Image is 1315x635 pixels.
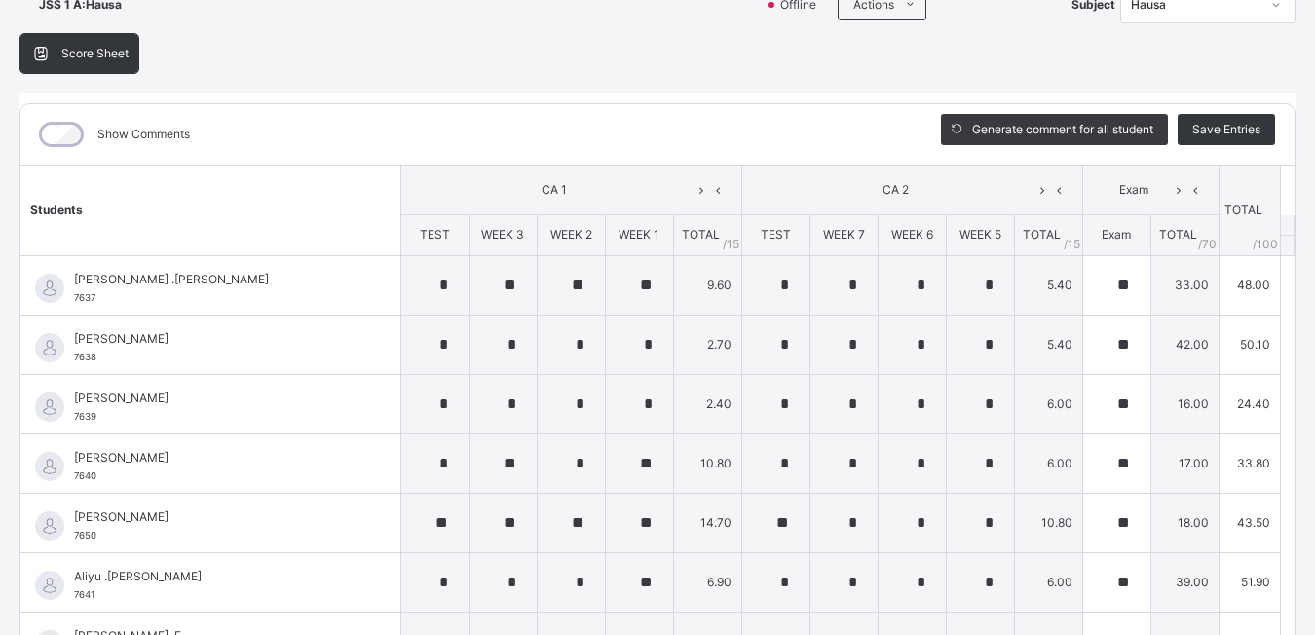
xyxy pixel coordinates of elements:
[1014,315,1082,374] td: 5.40
[74,330,357,348] span: [PERSON_NAME]
[1219,166,1280,256] th: TOTAL
[74,508,357,526] span: [PERSON_NAME]
[1150,255,1219,315] td: 33.00
[74,390,357,407] span: [PERSON_NAME]
[420,227,450,242] span: TEST
[891,227,933,242] span: WEEK 6
[1102,227,1131,242] span: Exam
[1150,433,1219,493] td: 17.00
[673,374,741,433] td: 2.40
[673,433,741,493] td: 10.80
[30,203,83,217] span: Students
[1219,433,1280,493] td: 33.80
[97,126,190,143] label: Show Comments
[757,181,1034,199] span: CA 2
[1219,493,1280,552] td: 43.50
[74,530,96,541] span: 7650
[74,292,95,303] span: 7637
[1150,315,1219,374] td: 42.00
[35,571,64,600] img: default.svg
[673,315,741,374] td: 2.70
[959,227,1001,242] span: WEEK 5
[761,227,791,242] span: TEST
[1253,236,1278,253] span: /100
[1014,433,1082,493] td: 6.00
[823,227,865,242] span: WEEK 7
[1098,181,1171,199] span: Exam
[550,227,592,242] span: WEEK 2
[74,449,357,467] span: [PERSON_NAME]
[1159,227,1197,242] span: TOTAL
[673,493,741,552] td: 14.70
[1198,236,1217,253] span: / 70
[723,236,739,253] span: / 15
[74,589,94,600] span: 7641
[1064,236,1080,253] span: / 15
[1014,552,1082,612] td: 6.00
[1014,255,1082,315] td: 5.40
[1150,374,1219,433] td: 16.00
[673,255,741,315] td: 9.60
[74,271,357,288] span: [PERSON_NAME] .[PERSON_NAME]
[35,392,64,422] img: default.svg
[1014,374,1082,433] td: 6.00
[1219,552,1280,612] td: 51.90
[1023,227,1061,242] span: TOTAL
[1150,552,1219,612] td: 39.00
[1219,315,1280,374] td: 50.10
[682,227,720,242] span: TOTAL
[481,227,524,242] span: WEEK 3
[1219,374,1280,433] td: 24.40
[1014,493,1082,552] td: 10.80
[74,411,96,422] span: 7639
[972,121,1153,138] span: Generate comment for all student
[35,333,64,362] img: default.svg
[74,470,96,481] span: 7640
[1192,121,1260,138] span: Save Entries
[1150,493,1219,552] td: 18.00
[35,511,64,541] img: default.svg
[61,45,129,62] span: Score Sheet
[74,568,357,585] span: Aliyu .[PERSON_NAME]
[1219,255,1280,315] td: 48.00
[35,452,64,481] img: default.svg
[673,552,741,612] td: 6.90
[35,274,64,303] img: default.svg
[416,181,694,199] span: CA 1
[619,227,659,242] span: WEEK 1
[74,352,96,362] span: 7638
